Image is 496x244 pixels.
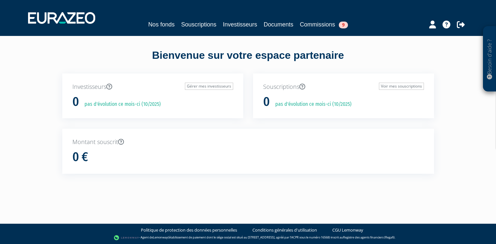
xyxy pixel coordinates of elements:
a: Politique de protection des données personnelles [141,227,237,233]
div: - Agent de (établissement de paiement dont le siège social est situé au [STREET_ADDRESS], agréé p... [7,235,489,241]
p: Montant souscrit [72,138,424,146]
img: logo-lemonway.png [114,235,139,241]
a: Nos fonds [148,20,174,29]
span: 9 [339,22,348,28]
a: CGU Lemonway [332,227,363,233]
a: Voir mes souscriptions [379,83,424,90]
a: Lemonway [153,235,168,239]
h1: 0 € [72,150,88,164]
h1: 0 [72,95,79,109]
a: Conditions générales d'utilisation [252,227,317,233]
p: pas d'évolution ce mois-ci (10/2025) [271,101,352,108]
a: Investisseurs [223,20,257,29]
h1: 0 [263,95,270,109]
p: Souscriptions [263,83,424,91]
p: Investisseurs [72,83,233,91]
a: Commissions9 [300,20,348,29]
a: Registre des agents financiers (Regafi) [343,235,395,239]
img: 1732889491-logotype_eurazeo_blanc_rvb.png [28,12,95,24]
a: Gérer mes investisseurs [185,83,233,90]
div: Bienvenue sur votre espace partenaire [57,48,439,73]
p: pas d'évolution ce mois-ci (10/2025) [80,101,161,108]
p: Besoin d'aide ? [486,30,493,89]
a: Documents [264,20,293,29]
a: Souscriptions [181,20,216,29]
